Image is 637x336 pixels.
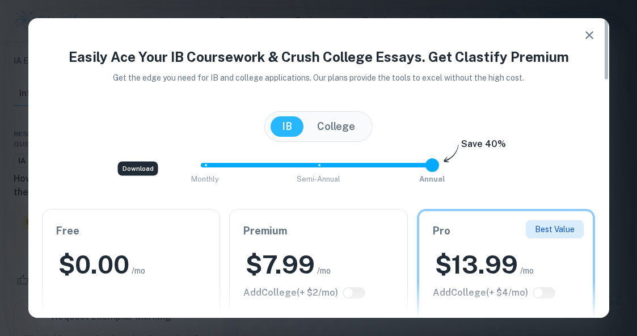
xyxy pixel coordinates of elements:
[271,116,303,137] button: IB
[132,264,145,277] span: /mo
[118,162,158,176] div: Download
[243,223,394,239] h6: Premium
[317,264,331,277] span: /mo
[433,223,580,239] h6: Pro
[58,248,129,282] h2: $ 0.00
[535,223,575,236] p: Best Value
[42,47,596,67] h4: Easily Ace Your IB Coursework & Crush College Essays. Get Clastify Premium
[97,72,540,84] p: Get the edge you need for IB and college applications. Our plans provide the tools to excel witho...
[297,175,340,183] span: Semi-Annual
[306,116,366,137] button: College
[461,137,506,157] h6: Save 40%
[419,175,445,183] span: Annual
[444,144,459,163] img: subscription-arrow.svg
[246,248,315,282] h2: $ 7.99
[520,264,534,277] span: /mo
[56,223,206,239] h6: Free
[191,175,219,183] span: Monthly
[435,248,518,282] h2: $ 13.99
